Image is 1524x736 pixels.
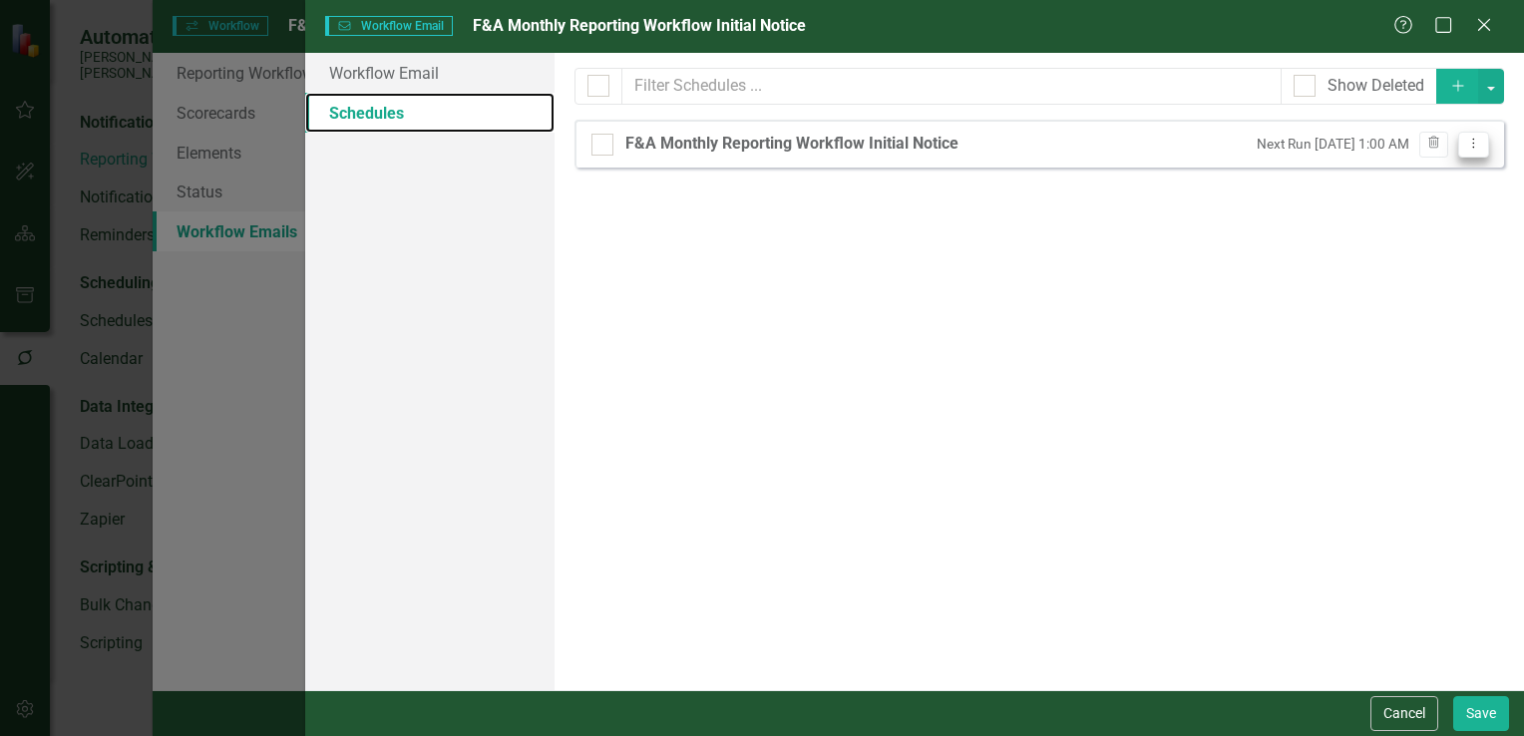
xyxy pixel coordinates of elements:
div: F&A Monthly Reporting Workflow Initial Notice [625,133,958,156]
span: Workflow Email [325,16,453,36]
button: Save [1453,696,1509,731]
a: Schedules [305,93,555,133]
button: Cancel [1370,696,1438,731]
small: Next Run [DATE] 1:00 AM [1257,135,1409,154]
div: Show Deleted [1328,75,1424,98]
input: Filter Schedules ... [621,68,1282,105]
a: Workflow Email [305,53,555,93]
span: F&A Monthly Reporting Workflow Initial Notice [473,16,806,35]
